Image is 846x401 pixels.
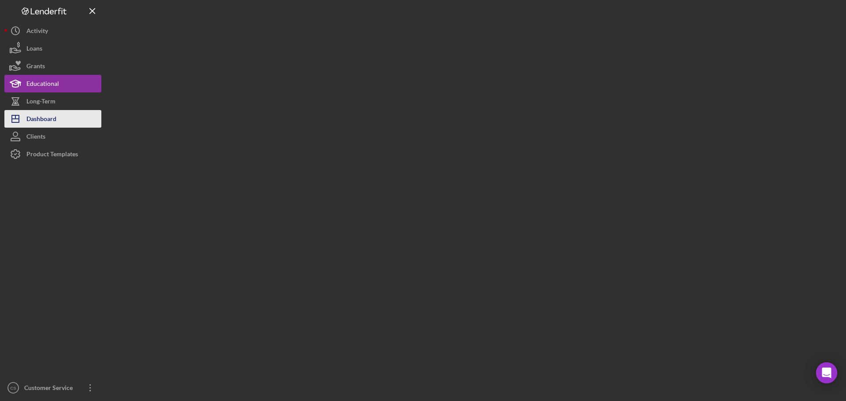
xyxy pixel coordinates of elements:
[26,92,56,112] div: Long-Term
[816,362,837,383] div: Open Intercom Messenger
[26,128,45,147] div: Clients
[26,57,45,77] div: Grants
[4,128,101,145] button: Clients
[4,22,101,40] button: Activity
[26,40,42,59] div: Loans
[4,40,101,57] button: Loans
[22,379,79,399] div: Customer Service
[26,75,59,95] div: Educational
[26,110,56,130] div: Dashboard
[4,57,101,75] button: Grants
[4,75,101,92] button: Educational
[26,22,48,42] div: Activity
[10,386,16,390] text: CS
[4,110,101,128] button: Dashboard
[4,92,101,110] button: Long-Term
[4,145,101,163] button: Product Templates
[26,145,78,165] div: Product Templates
[4,379,101,397] button: CSCustomer Service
